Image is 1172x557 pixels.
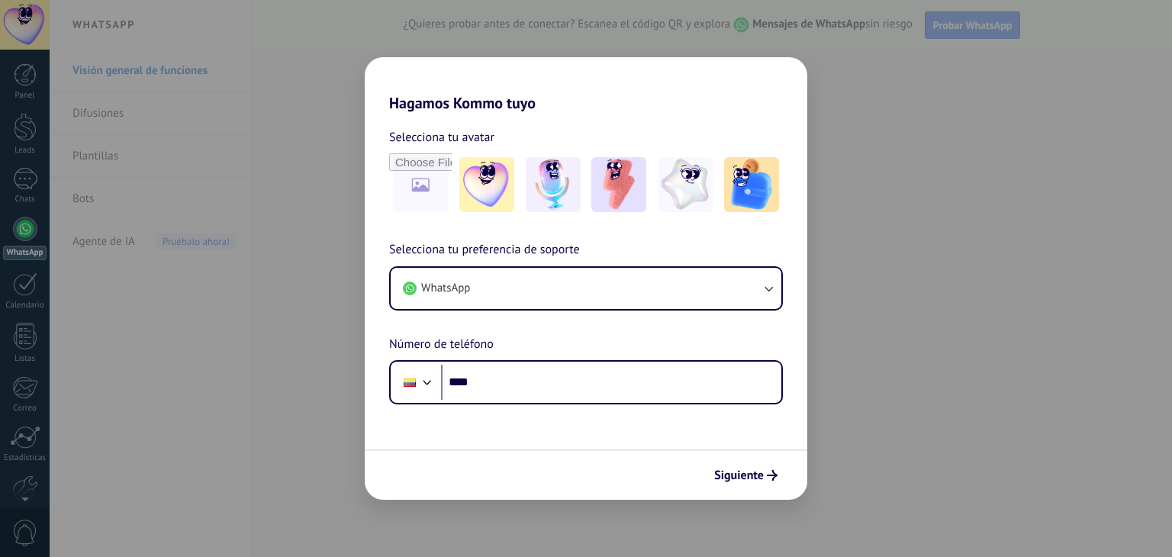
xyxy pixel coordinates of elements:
[389,335,494,355] span: Número de teléfono
[707,462,784,488] button: Siguiente
[389,240,580,260] span: Selecciona tu preferencia de soporte
[459,157,514,212] img: -1.jpeg
[421,281,470,296] span: WhatsApp
[391,268,781,309] button: WhatsApp
[389,127,494,147] span: Selecciona tu avatar
[365,57,807,112] h2: Hagamos Kommo tuyo
[526,157,581,212] img: -2.jpeg
[714,470,764,481] span: Siguiente
[591,157,646,212] img: -3.jpeg
[395,366,424,398] div: Ecuador: + 593
[658,157,713,212] img: -4.jpeg
[724,157,779,212] img: -5.jpeg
